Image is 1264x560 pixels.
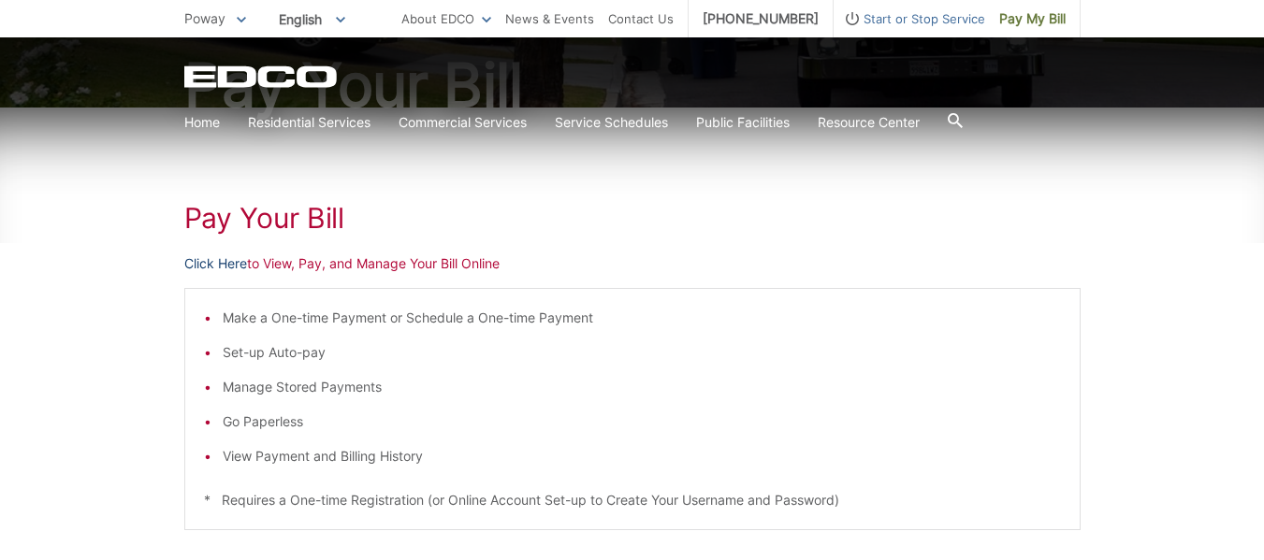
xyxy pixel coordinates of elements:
[223,377,1061,397] li: Manage Stored Payments
[184,65,340,88] a: EDCD logo. Return to the homepage.
[184,10,225,26] span: Poway
[223,446,1061,467] li: View Payment and Billing History
[223,411,1061,432] li: Go Paperless
[223,308,1061,328] li: Make a One-time Payment or Schedule a One-time Payment
[184,112,220,133] a: Home
[265,4,359,35] span: English
[401,8,491,29] a: About EDCO
[204,490,1061,510] p: * Requires a One-time Registration (or Online Account Set-up to Create Your Username and Password)
[696,112,790,133] a: Public Facilities
[248,112,370,133] a: Residential Services
[505,8,594,29] a: News & Events
[184,201,1081,235] h1: Pay Your Bill
[399,112,527,133] a: Commercial Services
[223,342,1061,363] li: Set-up Auto-pay
[555,112,668,133] a: Service Schedules
[184,253,1081,274] p: to View, Pay, and Manage Your Bill Online
[818,112,920,133] a: Resource Center
[608,8,674,29] a: Contact Us
[184,253,247,274] a: Click Here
